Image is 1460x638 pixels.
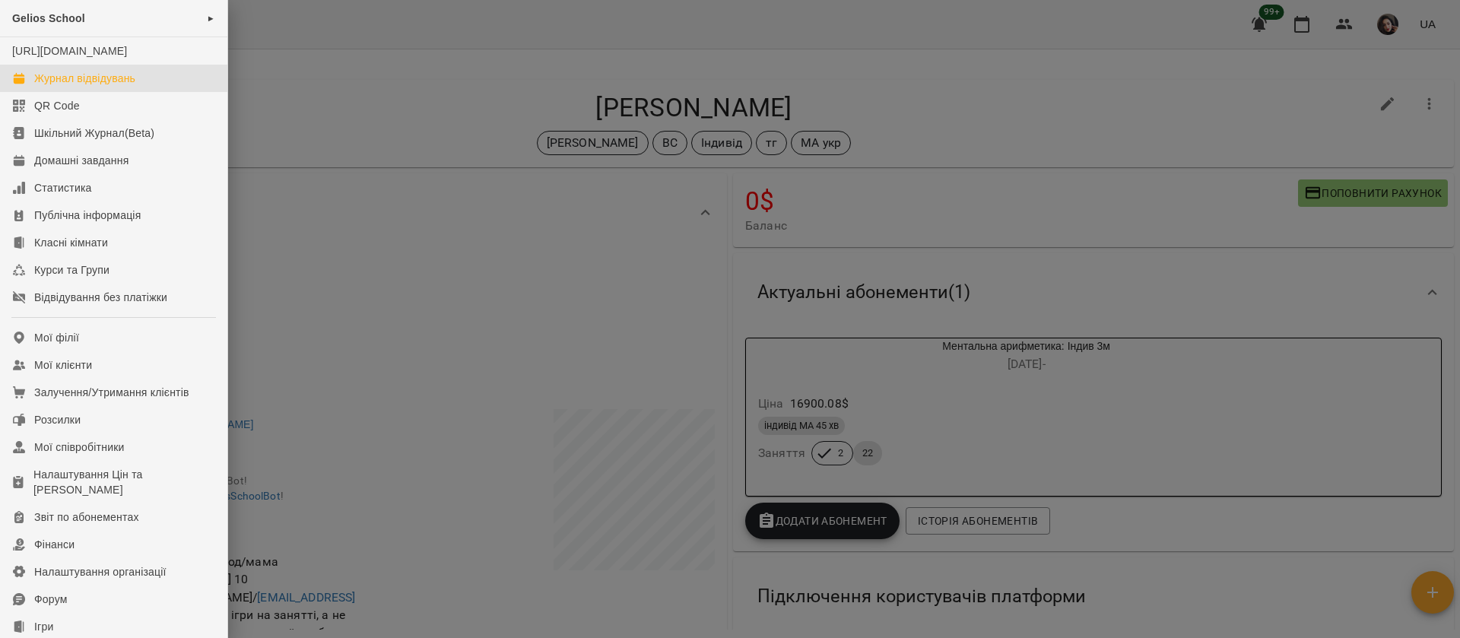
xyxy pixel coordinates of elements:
div: Домашні завдання [34,153,129,168]
a: [URL][DOMAIN_NAME] [12,45,127,57]
div: Мої філії [34,330,79,345]
div: Шкільний Журнал(Beta) [34,125,154,141]
div: Журнал відвідувань [34,71,135,86]
div: Розсилки [34,412,81,427]
div: Налаштування Цін та [PERSON_NAME] [33,467,215,497]
span: ► [207,12,215,24]
div: Ігри [34,619,53,634]
div: Класні кімнати [34,235,108,250]
div: QR Code [34,98,80,113]
div: Налаштування організації [34,564,167,579]
div: Мої клієнти [34,357,92,373]
div: Звіт по абонементах [34,509,139,525]
div: Курси та Групи [34,262,109,278]
div: Залучення/Утримання клієнтів [34,385,189,400]
div: Форум [34,592,68,607]
div: Статистика [34,180,92,195]
div: Відвідування без платіжки [34,290,167,305]
div: Мої співробітники [34,440,125,455]
span: Gelios School [12,12,85,24]
div: Фінанси [34,537,75,552]
div: Публічна інформація [34,208,141,223]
